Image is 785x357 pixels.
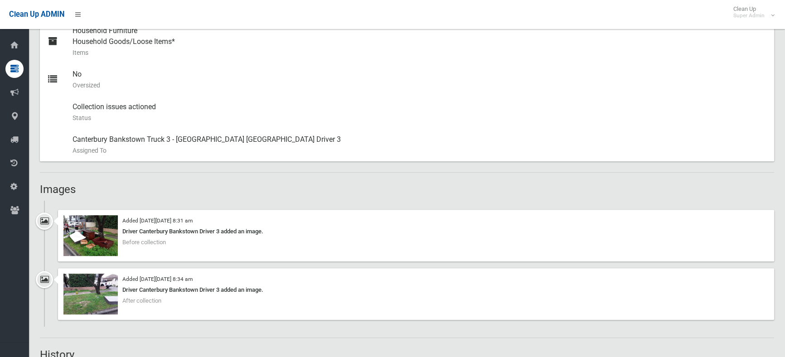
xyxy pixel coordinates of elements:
[40,183,774,195] h2: Images
[73,129,767,161] div: Canterbury Bankstown Truck 3 - [GEOGRAPHIC_DATA] [GEOGRAPHIC_DATA] Driver 3
[729,5,774,19] span: Clean Up
[63,285,769,295] div: Driver Canterbury Bankstown Driver 3 added an image.
[9,10,64,19] span: Clean Up ADMIN
[73,145,767,156] small: Assigned To
[73,112,767,123] small: Status
[73,80,767,91] small: Oversized
[63,226,769,237] div: Driver Canterbury Bankstown Driver 3 added an image.
[73,20,767,63] div: Household Furniture Household Goods/Loose Items*
[122,297,161,304] span: After collection
[73,63,767,96] div: No
[73,47,767,58] small: Items
[63,274,118,314] img: 2025-08-1108.34.127329133983154769584.jpg
[122,217,193,224] small: Added [DATE][DATE] 8:31 am
[733,12,765,19] small: Super Admin
[122,276,193,282] small: Added [DATE][DATE] 8:34 am
[73,96,767,129] div: Collection issues actioned
[122,239,166,246] span: Before collection
[63,215,118,256] img: 2025-08-1108.31.478816411324360858988.jpg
